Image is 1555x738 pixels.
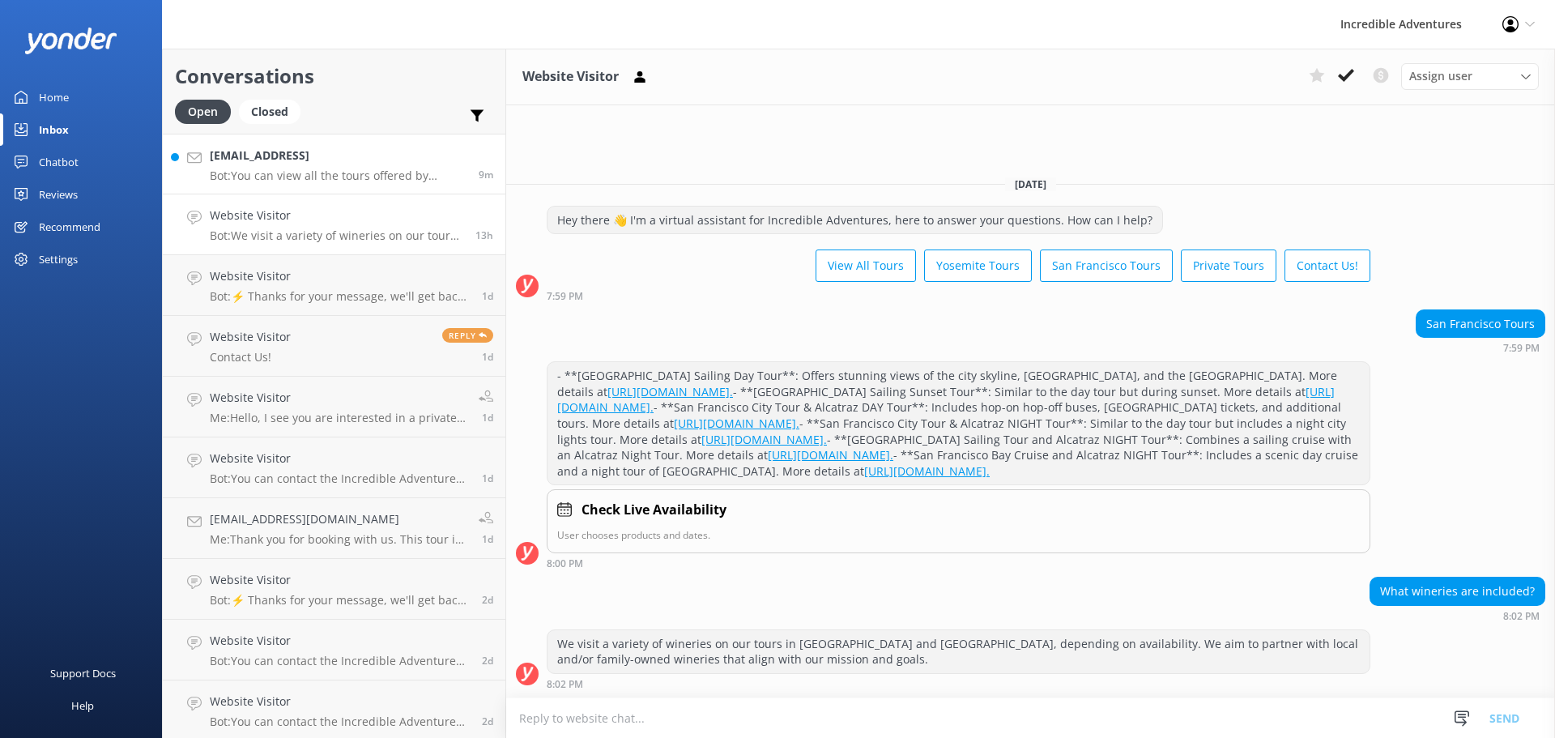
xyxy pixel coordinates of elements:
[175,102,239,120] a: Open
[482,411,493,424] span: Oct 02 2025 11:59am (UTC -07:00) America/Los_Angeles
[39,178,78,211] div: Reviews
[1417,310,1544,338] div: San Francisco Tours
[163,255,505,316] a: Website VisitorBot:⚡ Thanks for your message, we'll get back to you as soon as we can. You're als...
[547,630,1370,673] div: We visit a variety of wineries on our tours in [GEOGRAPHIC_DATA] and [GEOGRAPHIC_DATA], depending...
[163,316,505,377] a: Website VisitorContact Us!Reply1d
[210,593,470,608] p: Bot: ⚡ Thanks for your message, we'll get back to you as soon as we can. You're also welcome to k...
[1416,342,1545,353] div: Oct 03 2025 06:59pm (UTC -07:00) America/Los_Angeles
[39,81,69,113] div: Home
[210,510,466,528] h4: [EMAIL_ADDRESS][DOMAIN_NAME]
[864,463,990,479] a: [URL][DOMAIN_NAME].
[547,680,583,689] strong: 8:02 PM
[482,593,493,607] span: Oct 02 2025 05:24am (UTC -07:00) America/Los_Angeles
[1284,250,1370,282] button: Contact Us!
[547,290,1370,301] div: Oct 03 2025 06:59pm (UTC -07:00) America/Los_Angeles
[210,289,470,304] p: Bot: ⚡ Thanks for your message, we'll get back to you as soon as we can. You're also welcome to k...
[482,654,493,668] span: Oct 01 2025 01:09pm (UTC -07:00) America/Los_Angeles
[210,532,466,547] p: Me: Thank you for booking with us. This tour is operated by one of our trusted partners, and they...
[1503,612,1540,621] strong: 8:02 PM
[607,384,733,399] a: [URL][DOMAIN_NAME].
[1370,578,1544,605] div: What wineries are included?
[71,689,94,722] div: Help
[210,169,466,183] p: Bot: You can view all the tours offered by Incredible Adventures at the following link: [URL][DOM...
[1005,177,1056,191] span: [DATE]
[239,102,309,120] a: Closed
[163,377,505,437] a: Website VisitorMe:Hello, I see you are interested in a private tour? Please let me know if I can ...
[210,228,463,243] p: Bot: We visit a variety of wineries on our tours in [GEOGRAPHIC_DATA] and [GEOGRAPHIC_DATA], depe...
[557,384,1335,416] a: [URL][DOMAIN_NAME].
[50,657,116,689] div: Support Docs
[674,416,799,431] a: [URL][DOMAIN_NAME].
[175,100,231,124] div: Open
[210,389,466,407] h4: Website Visitor
[547,557,1370,569] div: Oct 03 2025 07:00pm (UTC -07:00) America/Los_Angeles
[547,678,1370,689] div: Oct 03 2025 07:02pm (UTC -07:00) America/Los_Angeles
[210,411,466,425] p: Me: Hello, I see you are interested in a private tour? Please let me know if I can help. You can ...
[1370,610,1545,621] div: Oct 03 2025 07:02pm (UTC -07:00) America/Los_Angeles
[482,471,493,485] span: Oct 02 2025 11:56am (UTC -07:00) America/Los_Angeles
[210,632,470,650] h4: Website Visitor
[163,134,505,194] a: [EMAIL_ADDRESS]Bot:You can view all the tours offered by Incredible Adventures at the following l...
[557,527,1360,543] p: User chooses products and dates.
[210,267,470,285] h4: Website Visitor
[175,61,493,92] h2: Conversations
[39,211,100,243] div: Recommend
[701,432,827,447] a: [URL][DOMAIN_NAME].
[210,207,463,224] h4: Website Visitor
[163,498,505,559] a: [EMAIL_ADDRESS][DOMAIN_NAME]Me:Thank you for booking with us. This tour is operated by one of our...
[547,292,583,301] strong: 7:59 PM
[547,207,1162,234] div: Hey there 👋 I'm a virtual assistant for Incredible Adventures, here to answer your questions. How...
[239,100,300,124] div: Closed
[479,168,493,181] span: Oct 04 2025 08:28am (UTC -07:00) America/Los_Angeles
[1503,343,1540,353] strong: 7:59 PM
[163,620,505,680] a: Website VisitorBot:You can contact the Incredible Adventures team at [PHONE_NUMBER], or by emaili...
[210,693,470,710] h4: Website Visitor
[442,328,493,343] span: Reply
[1409,67,1472,85] span: Assign user
[163,437,505,498] a: Website VisitorBot:You can contact the Incredible Adventures team at [PHONE_NUMBER], or by emaili...
[210,715,470,729] p: Bot: You can contact the Incredible Adventures team at [PHONE_NUMBER], or by emailing [EMAIL_ADDR...
[210,328,291,346] h4: Website Visitor
[482,350,493,364] span: Oct 02 2025 04:59pm (UTC -07:00) America/Los_Angeles
[39,146,79,178] div: Chatbot
[482,532,493,546] span: Oct 02 2025 09:50am (UTC -07:00) America/Los_Angeles
[39,243,78,275] div: Settings
[210,450,470,467] h4: Website Visitor
[1401,63,1539,89] div: Assign User
[210,654,470,668] p: Bot: You can contact the Incredible Adventures team at [PHONE_NUMBER], or by emailing [EMAIL_ADDR...
[547,362,1370,484] div: - **[GEOGRAPHIC_DATA] Sailing Day Tour**: Offers stunning views of the city skyline, [GEOGRAPHIC_...
[475,228,493,242] span: Oct 03 2025 07:02pm (UTC -07:00) America/Los_Angeles
[924,250,1032,282] button: Yosemite Tours
[210,147,466,164] h4: [EMAIL_ADDRESS]
[1181,250,1276,282] button: Private Tours
[547,559,583,569] strong: 8:00 PM
[482,289,493,303] span: Oct 02 2025 08:23pm (UTC -07:00) America/Los_Angeles
[210,571,470,589] h4: Website Visitor
[482,715,493,728] span: Oct 01 2025 11:27am (UTC -07:00) America/Los_Angeles
[768,447,893,463] a: [URL][DOMAIN_NAME].
[163,194,505,255] a: Website VisitorBot:We visit a variety of wineries on our tours in [GEOGRAPHIC_DATA] and [GEOGRAPH...
[24,28,117,54] img: yonder-white-logo.png
[210,471,470,486] p: Bot: You can contact the Incredible Adventures team at [PHONE_NUMBER], or by emailing [EMAIL_ADDR...
[1040,250,1173,282] button: San Francisco Tours
[39,113,69,146] div: Inbox
[210,350,291,365] p: Contact Us!
[816,250,916,282] button: View All Tours
[522,66,619,87] h3: Website Visitor
[163,559,505,620] a: Website VisitorBot:⚡ Thanks for your message, we'll get back to you as soon as we can. You're als...
[582,500,726,521] h4: Check Live Availability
